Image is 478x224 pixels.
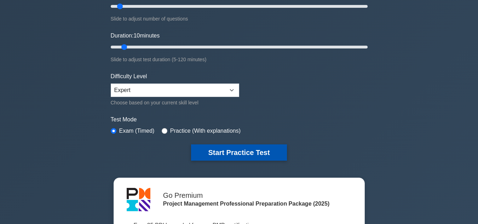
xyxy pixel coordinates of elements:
div: Slide to adjust test duration (5-120 minutes) [111,55,368,64]
div: Slide to adjust number of questions [111,15,368,23]
label: Duration: minutes [111,31,160,40]
button: Start Practice Test [191,144,287,161]
label: Exam (Timed) [119,127,155,135]
div: Choose based on your current skill level [111,98,239,107]
label: Difficulty Level [111,72,147,81]
label: Test Mode [111,115,368,124]
span: 10 [133,33,140,39]
label: Practice (With explanations) [170,127,241,135]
